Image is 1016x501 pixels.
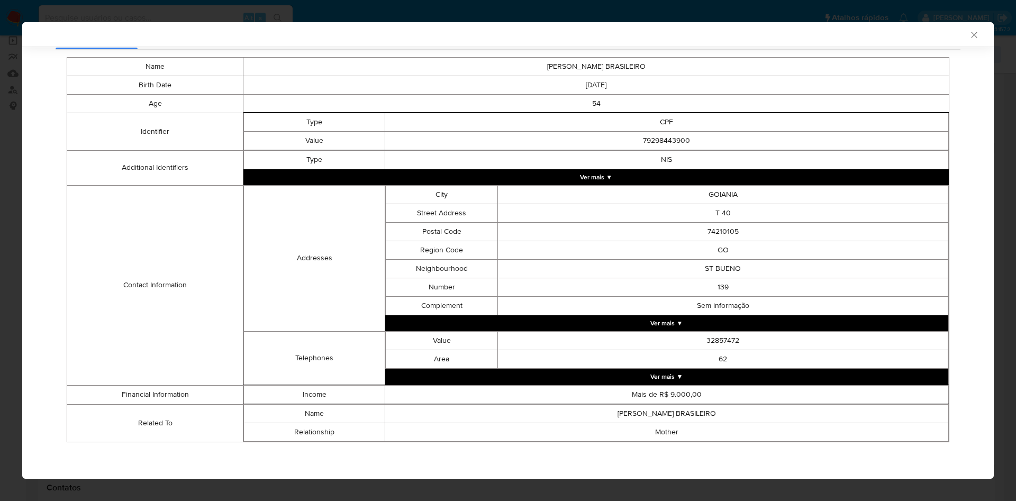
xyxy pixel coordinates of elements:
td: Area [385,350,498,368]
td: Telephones [244,331,385,385]
td: 62 [498,350,948,368]
td: [PERSON_NAME] BRASILEIRO [385,404,948,423]
td: GO [498,241,948,259]
button: Fechar a janela [969,30,978,39]
td: 79298443900 [385,131,948,150]
td: Age [67,94,243,113]
td: Birth Date [67,76,243,94]
td: Number [385,278,498,296]
td: Neighbourhood [385,259,498,278]
td: Identifier [67,113,243,150]
td: Value [385,331,498,350]
td: City [385,185,498,204]
td: CPF [385,113,948,131]
td: 139 [498,278,948,296]
td: T 40 [498,204,948,222]
button: Expand array [385,369,948,385]
td: Related To [67,404,243,442]
td: ST BUENO [498,259,948,278]
td: Mais de R$ 9.000,00 [385,385,948,404]
td: NIS [385,150,948,169]
td: 74210105 [498,222,948,241]
div: closure-recommendation-modal [22,22,994,479]
td: Name [67,57,243,76]
td: Addresses [244,185,385,331]
td: Type [244,150,385,169]
td: Street Address [385,204,498,222]
td: Contact Information [67,185,243,385]
button: Expand array [385,315,948,331]
td: Name [244,404,385,423]
td: GOIANIA [498,185,948,204]
td: Income [244,385,385,404]
td: Value [244,131,385,150]
td: [DATE] [243,76,949,94]
td: Region Code [385,241,498,259]
td: 32857472 [498,331,948,350]
td: Sem informação [498,296,948,315]
button: Expand array [243,169,949,185]
td: Mother [385,423,948,441]
td: 54 [243,94,949,113]
td: [PERSON_NAME] BRASILEIRO [243,57,949,76]
td: Financial Information [67,385,243,404]
td: Postal Code [385,222,498,241]
td: Relationship [244,423,385,441]
td: Complement [385,296,498,315]
td: Additional Identifiers [67,150,243,185]
td: Type [244,113,385,131]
